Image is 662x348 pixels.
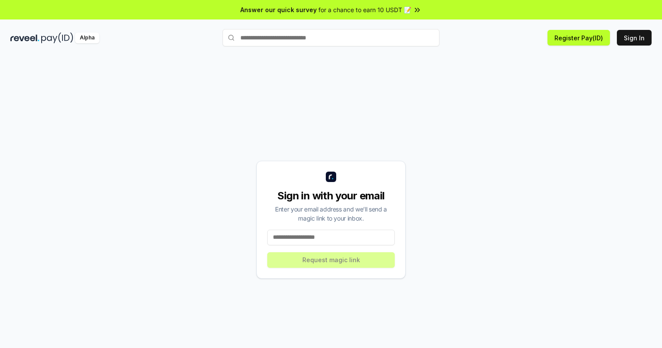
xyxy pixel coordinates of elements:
div: Enter your email address and we’ll send a magic link to your inbox. [267,205,395,223]
img: pay_id [41,33,73,43]
div: Sign in with your email [267,189,395,203]
img: logo_small [326,172,336,182]
div: Alpha [75,33,99,43]
img: reveel_dark [10,33,39,43]
button: Sign In [617,30,652,46]
span: Answer our quick survey [240,5,317,14]
span: for a chance to earn 10 USDT 📝 [318,5,411,14]
button: Register Pay(ID) [547,30,610,46]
